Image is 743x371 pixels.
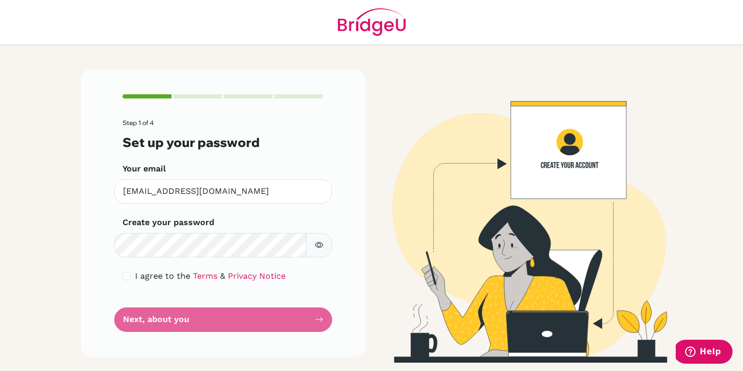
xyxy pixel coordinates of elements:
[676,340,733,366] iframe: Opens a widget where you can find more information
[123,119,154,127] span: Step 1 of 4
[220,271,225,281] span: &
[114,179,332,204] input: Insert your email*
[193,271,217,281] a: Terms
[135,271,190,281] span: I agree to the
[228,271,286,281] a: Privacy Notice
[123,135,324,150] h3: Set up your password
[123,216,214,229] label: Create your password
[123,163,166,175] label: Your email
